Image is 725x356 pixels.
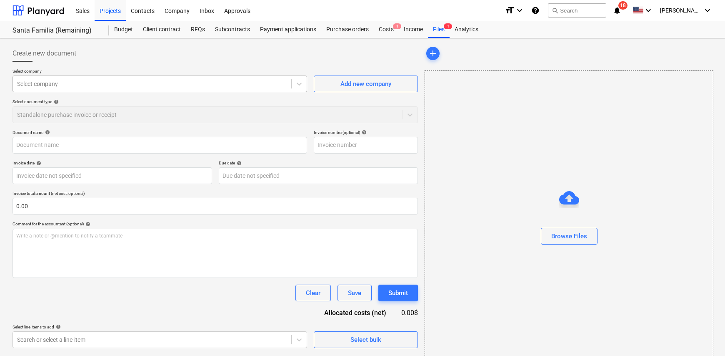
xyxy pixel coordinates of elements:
[374,21,399,38] div: Costs
[12,167,212,184] input: Invoice date not specified
[388,288,408,298] div: Submit
[428,21,450,38] a: Files1
[321,21,374,38] a: Purchase orders
[314,130,418,135] div: Invoice number (optional)
[683,316,725,356] div: Widget de chat
[400,308,418,318] div: 0.00$
[551,231,587,242] div: Browse Files
[235,161,242,166] span: help
[306,288,320,298] div: Clear
[138,21,186,38] a: Client contract
[219,160,418,166] div: Due date
[12,68,307,76] p: Select company
[295,285,331,301] button: Clear
[255,21,321,38] a: Payment applications
[428,48,438,58] span: add
[450,21,483,38] a: Analytics
[314,137,418,154] input: Invoice number
[337,285,372,301] button: Save
[350,334,381,345] div: Select bulk
[186,21,210,38] a: RFQs
[360,130,367,135] span: help
[12,137,307,154] input: Document name
[210,21,255,38] a: Subcontracts
[12,324,307,330] div: Select line-items to add
[219,167,418,184] input: Due date not specified
[12,221,418,227] div: Comment for the accountant (optional)
[12,191,418,198] p: Invoice total amount (net cost, optional)
[683,316,725,356] iframe: Chat Widget
[12,160,212,166] div: Invoice date
[35,161,41,166] span: help
[541,228,597,245] button: Browse Files
[52,99,59,104] span: help
[340,78,391,89] div: Add new company
[12,26,99,35] div: Santa Familia (Remaining)
[12,130,307,135] div: Document name
[393,23,401,29] span: 1
[12,198,418,215] input: Invoice total amount (net cost, optional)
[399,21,428,38] a: Income
[43,130,50,135] span: help
[314,76,418,92] button: Add new company
[310,308,400,318] div: Allocated costs (net)
[109,21,138,38] a: Budget
[54,324,61,329] span: help
[84,222,90,227] span: help
[348,288,361,298] div: Save
[12,48,76,58] span: Create new document
[444,23,452,29] span: 1
[378,285,418,301] button: Submit
[12,99,418,104] div: Select document type
[314,331,418,348] button: Select bulk
[374,21,399,38] a: Costs1
[428,21,450,38] div: Files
